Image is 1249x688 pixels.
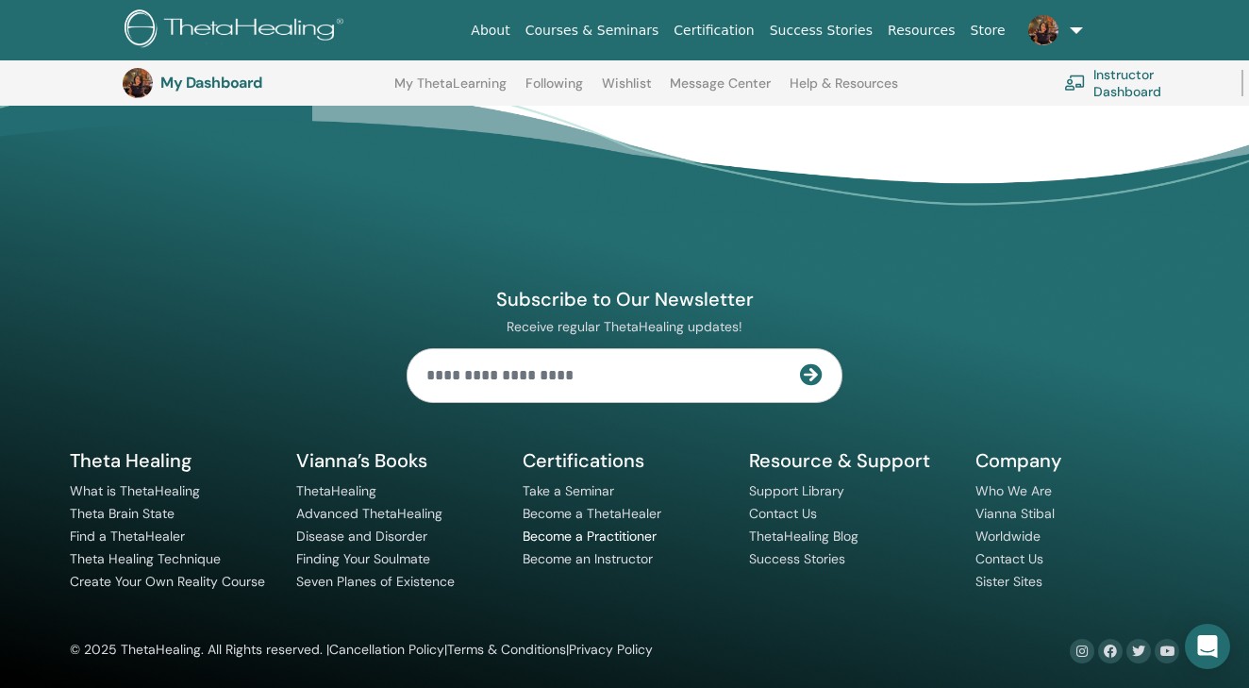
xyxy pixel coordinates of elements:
[523,550,653,567] a: Become an Instructor
[1028,15,1058,45] img: default.jpg
[329,641,444,658] a: Cancellation Policy
[523,448,726,473] h5: Certifications
[70,639,653,662] div: © 2025 ThetaHealing. All Rights reserved. | | |
[463,13,517,48] a: About
[296,550,430,567] a: Finding Your Soulmate
[762,13,880,48] a: Success Stories
[602,76,652,106] a: Wishlist
[749,528,858,545] a: ThetaHealing Blog
[523,482,614,499] a: Take a Seminar
[70,573,265,590] a: Create Your Own Reality Course
[296,448,500,473] h5: Vianna’s Books
[670,76,771,106] a: Message Center
[123,68,153,98] img: default.jpg
[975,550,1043,567] a: Contact Us
[394,76,507,106] a: My ThetaLearning
[975,528,1041,545] a: Worldwide
[975,573,1042,590] a: Sister Sites
[569,641,653,658] a: Privacy Policy
[749,505,817,522] a: Contact Us
[666,13,761,48] a: Certification
[296,505,442,522] a: Advanced ThetaHealing
[749,550,845,567] a: Success Stories
[975,448,1179,473] h5: Company
[523,528,657,545] a: Become a Practitioner
[70,505,175,522] a: Theta Brain State
[407,287,842,311] h4: Subscribe to Our Newsletter
[518,13,667,48] a: Courses & Seminars
[975,482,1052,499] a: Who We Are
[749,448,953,473] h5: Resource & Support
[1064,75,1086,91] img: chalkboard-teacher.svg
[975,505,1055,522] a: Vianna Stibal
[407,318,842,335] p: Receive regular ThetaHealing updates!
[525,76,583,106] a: Following
[160,74,349,92] h3: My Dashboard
[1185,624,1230,669] div: Open Intercom Messenger
[296,482,376,499] a: ThetaHealing
[447,641,566,658] a: Terms & Conditions
[523,505,661,522] a: Become a ThetaHealer
[70,448,274,473] h5: Theta Healing
[70,528,185,545] a: Find a ThetaHealer
[70,482,200,499] a: What is ThetaHealing
[296,573,455,590] a: Seven Planes of Existence
[790,76,898,106] a: Help & Resources
[296,528,427,545] a: Disease and Disorder
[1064,62,1219,104] a: Instructor Dashboard
[70,550,221,567] a: Theta Healing Technique
[880,13,963,48] a: Resources
[749,482,844,499] a: Support Library
[963,13,1013,48] a: Store
[125,9,350,52] img: logo.png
